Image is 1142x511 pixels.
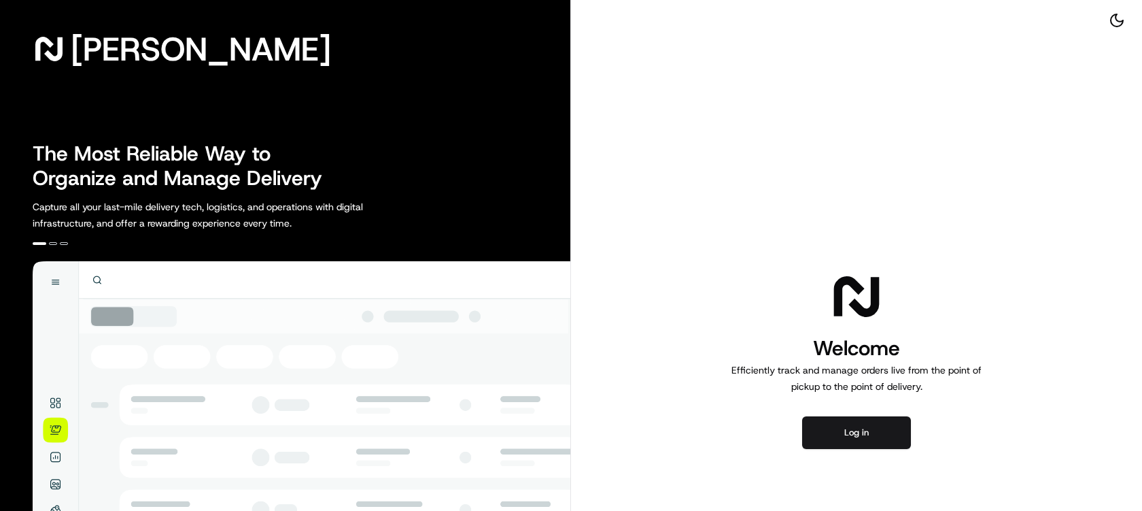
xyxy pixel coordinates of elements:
[71,35,331,63] span: [PERSON_NAME]
[33,199,424,231] p: Capture all your last-mile delivery tech, logistics, and operations with digital infrastructure, ...
[33,142,337,191] h2: The Most Reliable Way to Organize and Manage Delivery
[726,362,987,395] p: Efficiently track and manage orders live from the point of pickup to the point of delivery.
[802,416,911,449] button: Log in
[726,335,987,362] h1: Welcome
